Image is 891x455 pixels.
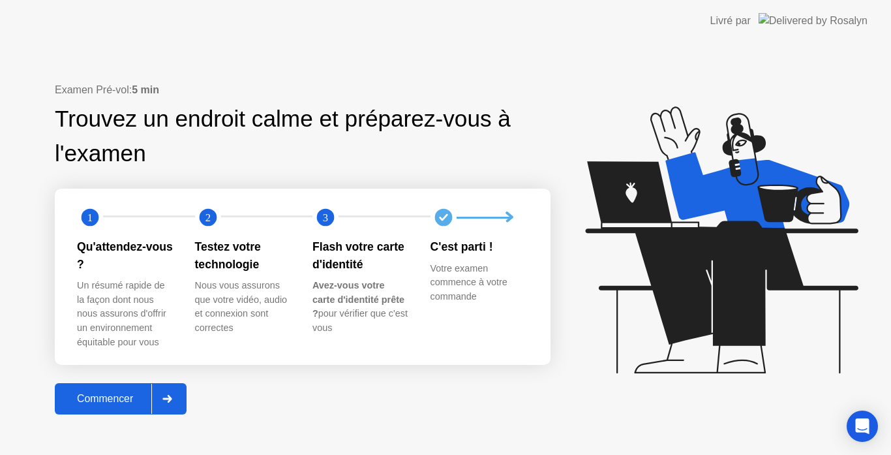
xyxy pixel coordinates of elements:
div: Flash votre carte d'identité [312,238,410,273]
div: pour vérifier que c'est vous [312,279,410,335]
button: Commencer [55,383,187,415]
img: Delivered by Rosalyn [759,13,868,28]
b: Avez-vous votre carte d'identité prête ? [312,280,404,319]
div: Examen Pré-vol: [55,82,551,98]
div: Un résumé rapide de la façon dont nous nous assurons d'offrir un environnement équitable pour vous [77,279,174,349]
div: Trouvez un endroit calme et préparez-vous à l'examen [55,102,515,171]
div: C'est parti ! [430,238,528,255]
b: 5 min [132,84,159,95]
div: Qu'attendez-vous ? [77,238,174,273]
div: Open Intercom Messenger [847,411,878,442]
text: 1 [87,212,93,224]
div: Testez votre technologie [195,238,292,273]
div: Commencer [59,393,151,405]
text: 3 [323,212,328,224]
div: Livré par [710,13,751,29]
div: Votre examen commence à votre commande [430,262,528,304]
div: Nous vous assurons que votre vidéo, audio et connexion sont correctes [195,279,292,335]
text: 2 [205,212,210,224]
